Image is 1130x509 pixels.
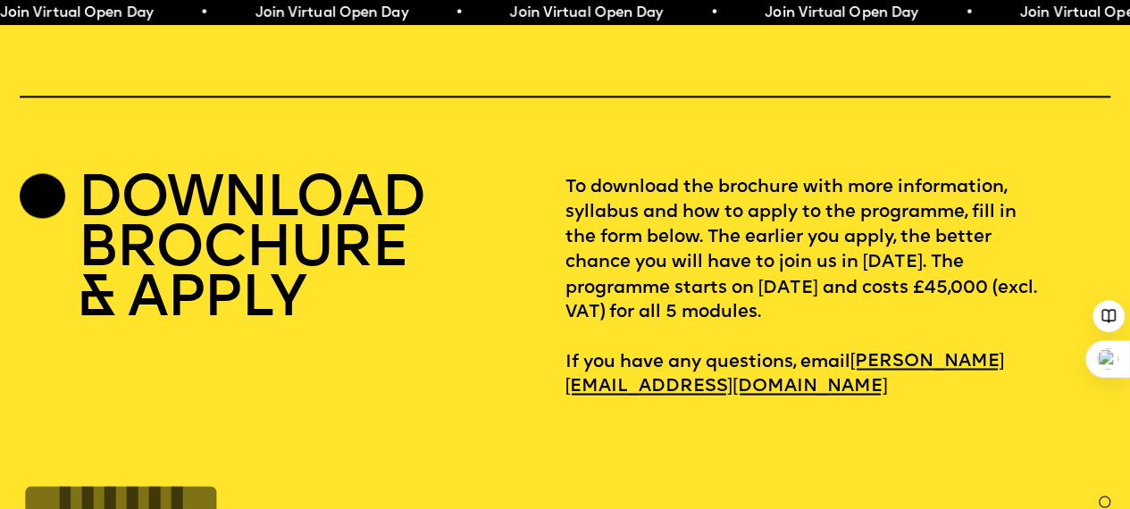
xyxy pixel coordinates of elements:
h2: DOWNLOAD BROCHURE & APPLY [78,176,424,324]
span: • [956,6,964,21]
span: • [446,6,454,21]
span: • [701,6,709,21]
span: • [191,6,199,21]
a: [PERSON_NAME][EMAIL_ADDRESS][DOMAIN_NAME] [565,345,1005,403]
p: To download the brochure with more information, syllabus and how to apply to the programme, fill ... [565,176,1111,399]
